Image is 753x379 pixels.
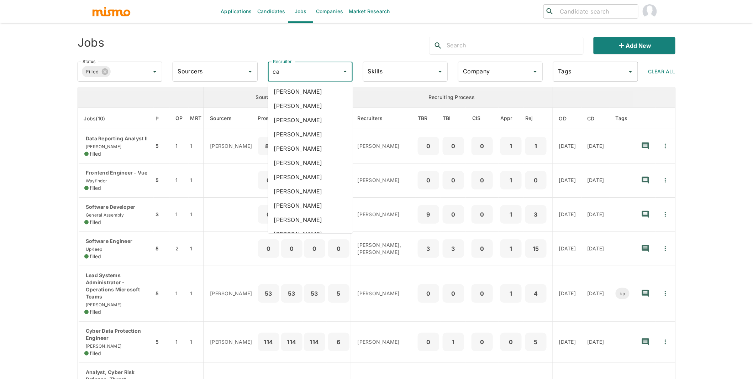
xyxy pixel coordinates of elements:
[358,142,410,150] p: [PERSON_NAME]
[447,40,583,51] input: Search
[446,141,461,151] p: 0
[658,286,673,301] button: Quick Actions
[474,289,490,298] p: 0
[268,184,353,198] li: [PERSON_NAME]
[581,197,610,232] td: [DATE]
[331,289,347,298] p: 5
[82,66,111,77] div: Filled
[528,244,544,254] p: 15
[307,337,322,347] p: 114
[528,175,544,185] p: 0
[268,227,353,241] li: [PERSON_NAME]
[84,327,148,342] p: Cyber Data Protection Engineer
[268,99,353,113] li: [PERSON_NAME]
[552,163,581,197] td: [DATE]
[170,197,189,232] td: 1
[340,67,350,77] button: Close
[331,337,347,347] p: 6
[421,209,436,219] p: 9
[658,334,673,350] button: Quick Actions
[581,321,610,363] td: [DATE]
[474,209,490,219] p: 0
[84,343,121,349] span: [PERSON_NAME]
[84,246,102,252] span: UpKeep
[189,232,204,266] td: 1
[441,108,466,129] th: To Be Interviewed
[552,266,581,321] td: [DATE]
[421,141,436,151] p: 0
[261,244,277,254] p: 0
[284,289,300,298] p: 53
[581,266,610,321] td: [DATE]
[523,108,553,129] th: Rejected
[351,87,552,108] th: Recruiting Process
[154,163,170,197] td: 5
[430,37,447,54] button: search
[351,108,416,129] th: Recruiters
[552,232,581,266] td: [DATE]
[466,108,499,129] th: Client Interview Scheduled
[528,289,544,298] p: 4
[530,67,540,77] button: Open
[83,58,95,64] label: Status
[261,289,277,298] p: 53
[643,4,657,19] img: Carmen Vilachá
[189,163,204,197] td: 1
[503,244,519,254] p: 1
[154,232,170,266] td: 5
[189,129,204,163] td: 1
[421,175,436,185] p: 0
[307,289,322,298] p: 53
[189,108,204,129] th: Market Research Total
[245,67,255,77] button: Open
[446,209,461,219] p: 0
[268,113,353,127] li: [PERSON_NAME]
[421,337,436,347] p: 0
[658,207,673,222] button: Quick Actions
[189,266,204,321] td: 1
[610,108,636,129] th: Tags
[150,67,160,77] button: Open
[154,321,170,363] td: 5
[358,211,410,218] p: [PERSON_NAME]
[637,285,654,302] button: recent-notes
[268,127,353,141] li: [PERSON_NAME]
[284,337,300,347] p: 114
[421,244,436,254] p: 3
[90,350,101,357] span: filled
[474,175,490,185] p: 0
[84,238,148,245] p: Software Engineer
[446,289,461,298] p: 0
[170,321,189,363] td: 1
[557,6,635,16] input: Candidate search
[499,108,523,129] th: Approved
[552,197,581,232] td: [DATE]
[503,175,519,185] p: 1
[84,144,121,149] span: [PERSON_NAME]
[421,289,436,298] p: 0
[82,68,103,76] span: Filled
[581,108,610,129] th: Created At
[154,108,170,129] th: Priority
[84,203,148,211] p: Software Developer
[358,290,410,297] p: [PERSON_NAME]
[552,321,581,363] td: [DATE]
[210,142,252,150] p: [PERSON_NAME]
[474,244,490,254] p: 0
[84,178,107,183] span: Wayfinder
[435,67,445,77] button: Open
[78,36,104,50] h4: Jobs
[84,272,148,300] p: Lead Systems Administrator - Operations Microsoft Teams
[210,338,252,346] p: [PERSON_NAME]
[170,266,189,321] td: 1
[581,129,610,163] td: [DATE]
[90,219,101,226] span: filled
[170,108,189,129] th: Open Positions
[261,175,277,185] p: 0
[626,67,636,77] button: Open
[154,266,170,321] td: 5
[503,337,519,347] p: 0
[503,141,519,151] p: 1
[84,302,121,307] span: [PERSON_NAME]
[284,244,300,254] p: 0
